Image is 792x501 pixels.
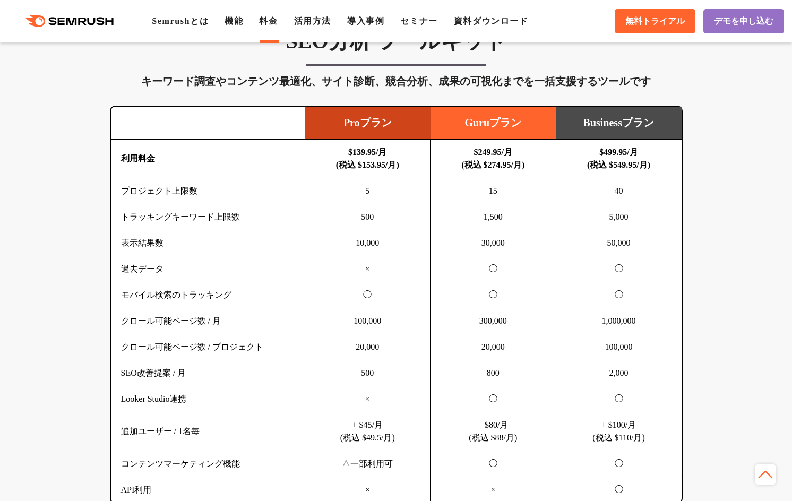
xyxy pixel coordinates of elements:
td: 追加ユーザー / 1名毎 [111,412,305,451]
td: Proプラン [305,107,431,140]
td: プロジェクト上限数 [111,178,305,204]
td: 1,000,000 [556,308,682,334]
td: 過去データ [111,256,305,282]
td: コンテンツマーケティング機能 [111,451,305,477]
span: 無料トライアル [625,16,685,27]
td: 800 [431,360,556,386]
td: 15 [431,178,556,204]
td: トラッキングキーワード上限数 [111,204,305,230]
td: 2,000 [556,360,682,386]
td: 500 [305,360,431,386]
b: $499.95/月 (税込 $549.95/月) [587,148,650,169]
td: + $80/月 (税込 $88/月) [431,412,556,451]
a: デモを申し込む [703,9,784,33]
td: 10,000 [305,230,431,256]
td: 5,000 [556,204,682,230]
b: $249.95/月 (税込 $274.95/月) [461,148,524,169]
td: 100,000 [556,334,682,360]
td: クロール可能ページ数 / プロジェクト [111,334,305,360]
a: 活用方法 [294,16,331,25]
td: ◯ [431,256,556,282]
td: 500 [305,204,431,230]
td: 1,500 [431,204,556,230]
td: ◯ [431,386,556,412]
td: 50,000 [556,230,682,256]
td: ◯ [305,282,431,308]
td: クロール可能ページ数 / 月 [111,308,305,334]
td: SEO改善提案 / 月 [111,360,305,386]
td: + $45/月 (税込 $49.5/月) [305,412,431,451]
td: × [305,386,431,412]
td: 100,000 [305,308,431,334]
a: セミナー [400,16,437,25]
td: ◯ [431,282,556,308]
td: モバイル検索のトラッキング [111,282,305,308]
td: Guruプラン [431,107,556,140]
td: × [305,256,431,282]
td: ◯ [556,256,682,282]
a: 料金 [259,16,278,25]
a: 導入事例 [347,16,384,25]
td: 300,000 [431,308,556,334]
td: 20,000 [431,334,556,360]
td: 5 [305,178,431,204]
td: Businessプラン [556,107,682,140]
td: + $100/月 (税込 $110/月) [556,412,682,451]
td: △一部利用可 [305,451,431,477]
td: ◯ [556,451,682,477]
a: 機能 [225,16,243,25]
td: ◯ [431,451,556,477]
b: 利用料金 [121,154,155,163]
td: 20,000 [305,334,431,360]
td: 30,000 [431,230,556,256]
b: $139.95/月 (税込 $153.95/月) [336,148,399,169]
a: 資料ダウンロード [454,16,529,25]
td: 40 [556,178,682,204]
td: Looker Studio連携 [111,386,305,412]
div: キーワード調査やコンテンツ最適化、サイト診断、競合分析、成果の可視化までを一括支援するツールです [110,73,683,90]
td: 表示結果数 [111,230,305,256]
a: 無料トライアル [615,9,695,33]
td: ◯ [556,282,682,308]
a: Semrushとは [152,16,209,25]
span: デモを申し込む [714,16,773,27]
td: ◯ [556,386,682,412]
